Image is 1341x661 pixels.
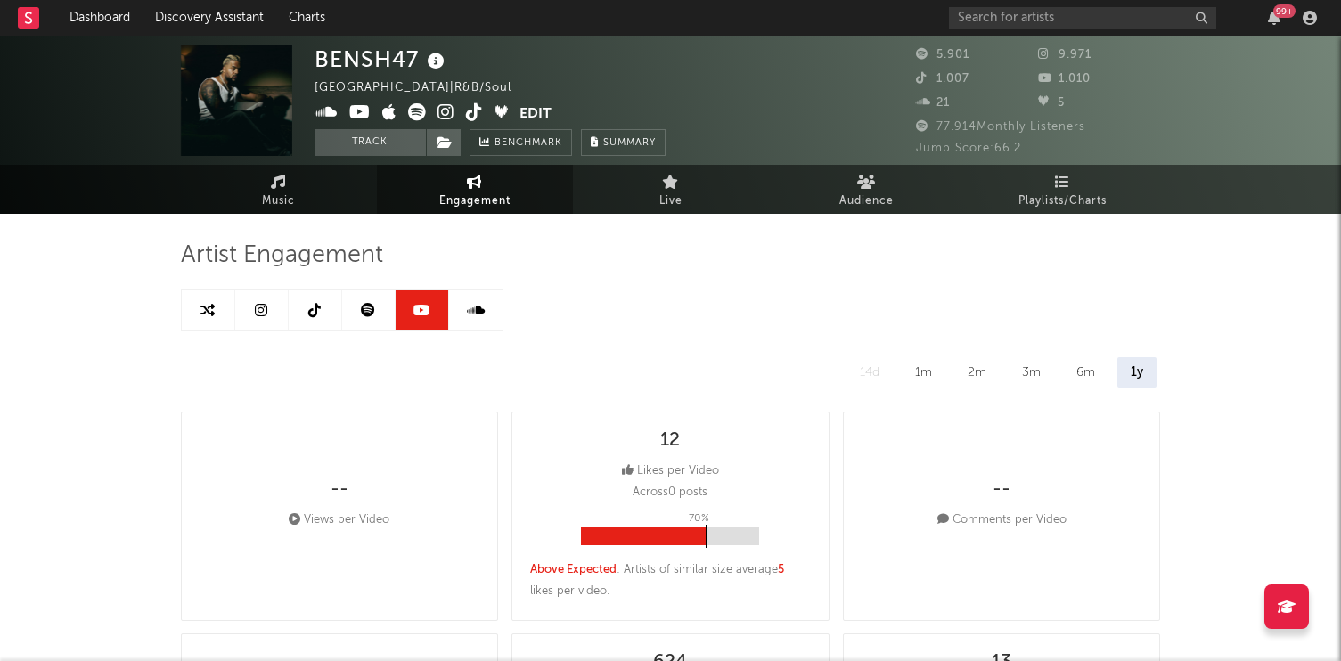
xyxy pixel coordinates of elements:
[581,129,666,156] button: Summary
[778,564,784,575] span: 5
[937,510,1067,531] div: Comments per Video
[530,559,811,602] div: : Artists of similar size average likes per video .
[916,49,969,61] span: 5.901
[902,357,945,388] div: 1m
[689,508,709,529] p: 70 %
[1009,357,1054,388] div: 3m
[439,191,511,212] span: Engagement
[949,7,1216,29] input: Search for artists
[916,73,969,85] span: 1.007
[916,143,1021,154] span: Jump Score: 66.2
[315,45,449,74] div: BENSH47
[530,564,617,575] span: Above Expected
[1273,4,1296,18] div: 99 +
[331,479,348,501] div: --
[1117,357,1157,388] div: 1y
[1038,73,1091,85] span: 1.010
[954,357,1000,388] div: 2m
[846,357,893,388] div: 14d
[519,103,552,126] button: Edit
[769,165,965,214] a: Audience
[1268,11,1280,25] button: 99+
[965,165,1161,214] a: Playlists/Charts
[470,129,572,156] a: Benchmark
[839,191,894,212] span: Audience
[993,479,1010,501] div: --
[916,121,1085,133] span: 77.914 Monthly Listeners
[377,165,573,214] a: Engagement
[573,165,769,214] a: Live
[1018,191,1107,212] span: Playlists/Charts
[659,191,683,212] span: Live
[1063,357,1108,388] div: 6m
[289,510,389,531] div: Views per Video
[262,191,295,212] span: Music
[660,430,680,452] div: 12
[315,129,426,156] button: Track
[633,482,707,503] p: Across 0 posts
[181,165,377,214] a: Music
[916,97,950,109] span: 21
[622,461,719,482] div: Likes per Video
[181,245,383,266] span: Artist Engagement
[315,78,532,99] div: [GEOGRAPHIC_DATA] | R&B/Soul
[603,138,656,148] span: Summary
[1038,49,1092,61] span: 9.971
[495,133,562,154] span: Benchmark
[1038,97,1065,109] span: 5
